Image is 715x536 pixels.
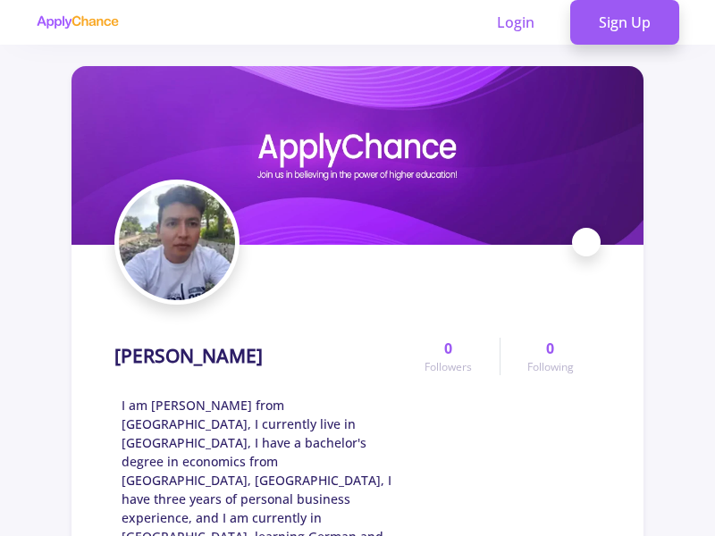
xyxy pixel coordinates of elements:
h1: [PERSON_NAME] [114,345,263,367]
a: 0Followers [398,338,499,375]
span: Followers [425,359,472,375]
a: 0Following [500,338,601,375]
img: ali baqeriavatar [119,184,235,300]
span: 0 [546,338,554,359]
img: applychance logo text only [36,15,119,29]
img: ali baqericover image [71,66,643,245]
span: Following [527,359,574,375]
span: 0 [444,338,452,359]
